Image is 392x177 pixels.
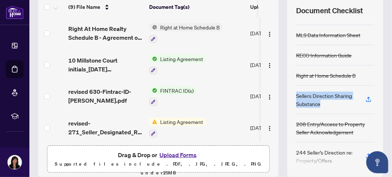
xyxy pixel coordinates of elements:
div: 208 Entry/Access to Property Seller Acknowledgement [296,120,374,136]
img: Logo [267,94,273,100]
button: Logo [264,90,276,102]
img: Status Icon [149,86,157,95]
td: [DATE] [247,49,299,81]
div: RECO Information Guide [296,51,352,59]
img: Status Icon [149,23,157,31]
button: Logo [264,59,276,71]
button: Logo [264,122,276,134]
div: Right at Home Schedule B [296,71,356,79]
div: MLS Data Information Sheet [296,31,360,39]
div: 244 Seller’s Direction re: Property/Offers [296,148,357,164]
span: revised-271_Seller_Designated_Representation_Agreement_Authority_to_Offer_for_Sale_-_PropTx-[PERS... [68,119,143,137]
button: Status IconListing Agreement [149,118,206,138]
button: Open asap [366,151,388,173]
div: Sellers Direction Sharing Substance [296,92,357,108]
img: Logo [267,31,273,37]
span: Listing Agreement [157,55,206,63]
img: Status Icon [149,118,157,126]
span: Right at Home Schedule B [157,23,223,31]
img: Profile Icon [8,155,22,169]
span: Drag & Drop or [118,150,199,160]
img: Status Icon [149,55,157,63]
span: Document Checklist [296,6,363,16]
img: Logo [267,63,273,68]
td: [DATE] [247,112,299,144]
span: (9) File Name [68,3,100,11]
button: Status IconListing Agreement [149,55,206,75]
td: [DATE] [247,17,299,49]
img: Logo [267,125,273,131]
span: revised 630-Fintrac-ID-[PERSON_NAME].pdf [68,87,143,105]
span: FINTRAC ID(s) [157,86,197,95]
span: Upload Date [250,3,280,11]
span: Right At Home Realty Schedule B - Agreement of Purchase and Sale.pdf [68,24,143,42]
button: Status IconFINTRAC ID(s) [149,86,197,106]
td: [DATE] [247,81,299,112]
button: Upload Forms [157,150,199,160]
img: logo [6,6,24,19]
span: Listing Agreement [157,118,206,126]
button: Logo [264,27,276,39]
span: 10 Millstone Court initials_[DATE] 17_50_34.pdf [68,56,143,74]
button: Status IconRight at Home Schedule B [149,23,223,43]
